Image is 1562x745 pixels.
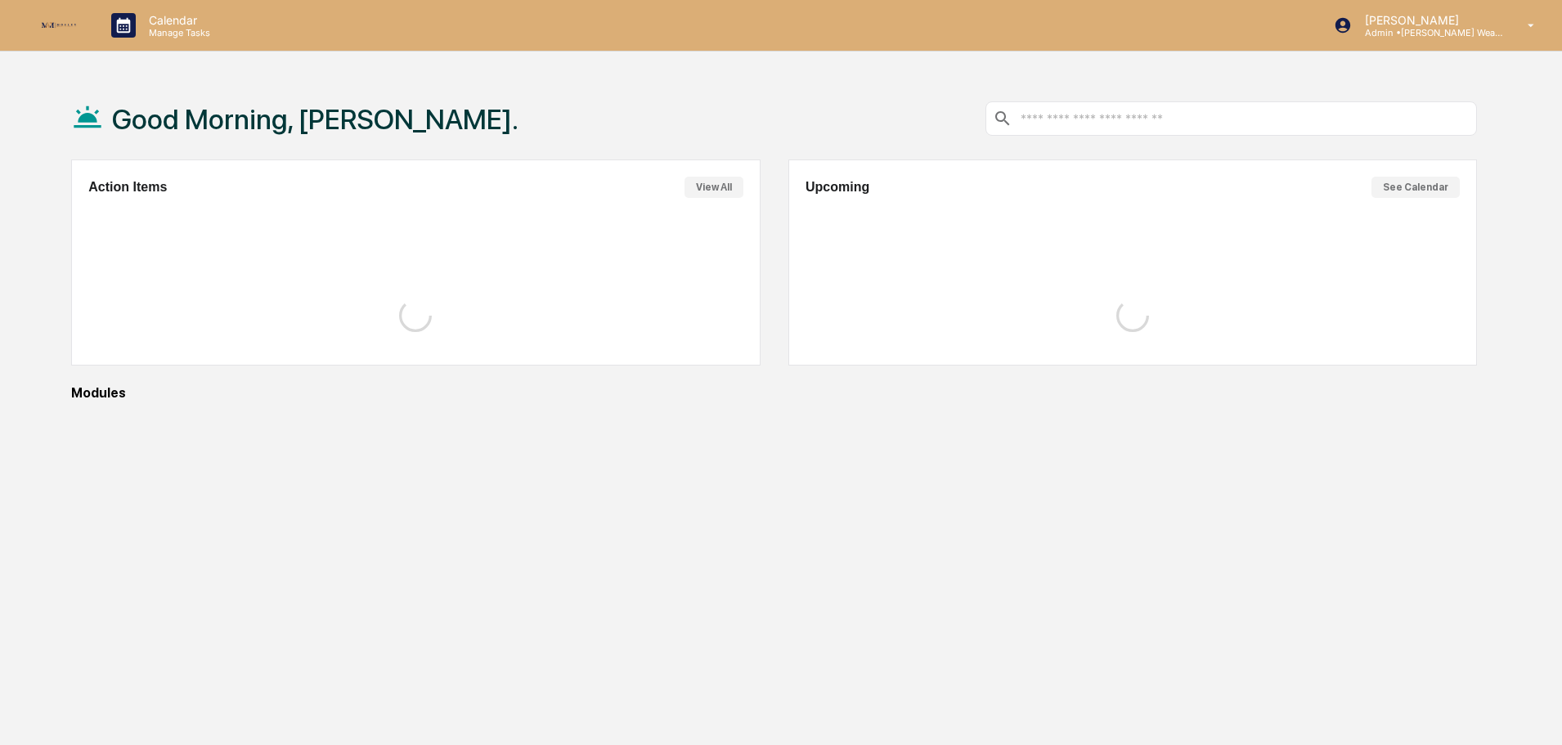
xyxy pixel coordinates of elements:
[684,177,743,198] button: View All
[88,180,167,195] h2: Action Items
[1352,13,1504,27] p: [PERSON_NAME]
[1371,177,1460,198] button: See Calendar
[112,103,518,136] h1: Good Morning, [PERSON_NAME].
[806,180,869,195] h2: Upcoming
[136,27,218,38] p: Manage Tasks
[71,385,1477,401] div: Modules
[1352,27,1504,38] p: Admin • [PERSON_NAME] Wealth
[39,20,79,31] img: logo
[136,13,218,27] p: Calendar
